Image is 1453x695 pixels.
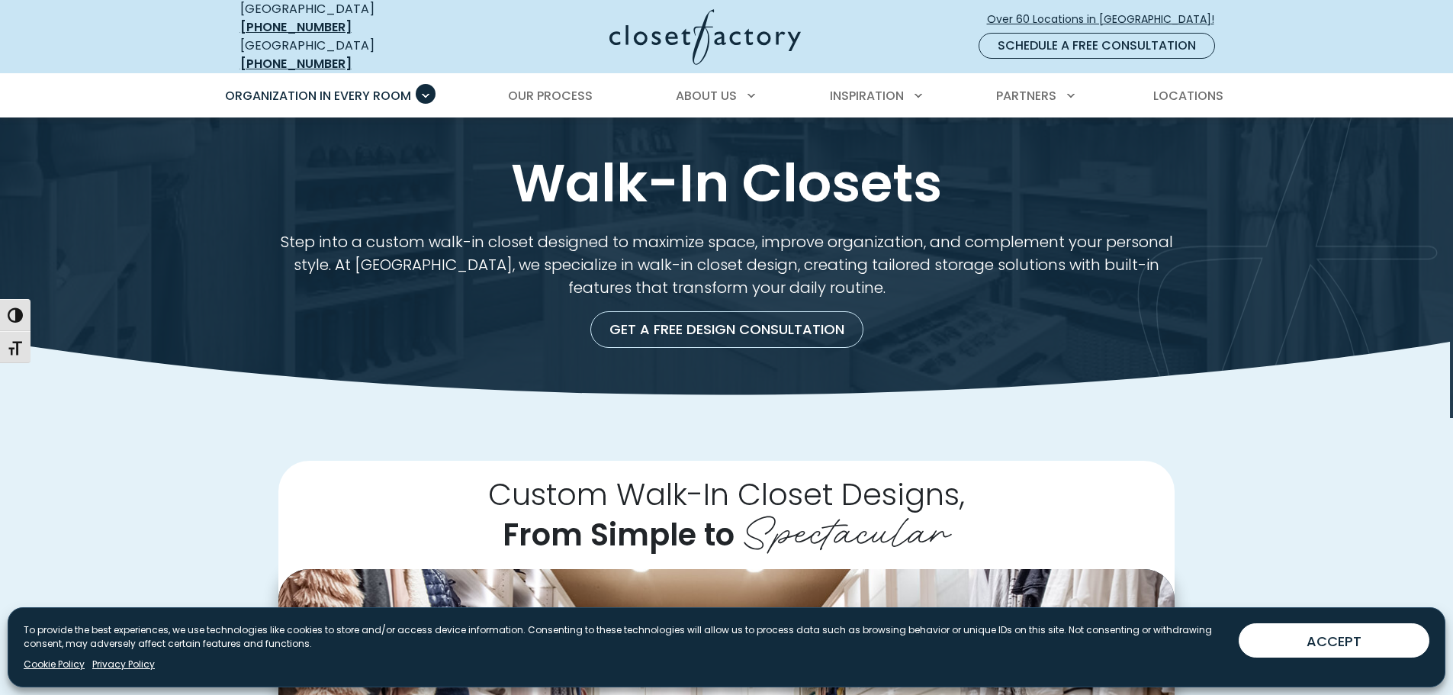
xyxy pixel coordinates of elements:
[979,33,1215,59] a: Schedule a Free Consultation
[278,230,1175,299] p: Step into a custom walk-in closet designed to maximize space, improve organization, and complemen...
[237,154,1217,212] h1: Walk-In Closets
[996,87,1056,105] span: Partners
[240,55,352,72] a: [PHONE_NUMBER]
[986,6,1227,33] a: Over 60 Locations in [GEOGRAPHIC_DATA]!
[676,87,737,105] span: About Us
[508,87,593,105] span: Our Process
[609,9,801,65] img: Closet Factory Logo
[987,11,1226,27] span: Over 60 Locations in [GEOGRAPHIC_DATA]!
[214,75,1239,117] nav: Primary Menu
[24,623,1226,651] p: To provide the best experiences, we use technologies like cookies to store and/or access device i...
[1153,87,1223,105] span: Locations
[225,87,411,105] span: Organization in Every Room
[1239,623,1429,658] button: ACCEPT
[830,87,904,105] span: Inspiration
[92,658,155,671] a: Privacy Policy
[503,513,735,556] span: From Simple to
[24,658,85,671] a: Cookie Policy
[240,18,352,36] a: [PHONE_NUMBER]
[742,497,950,558] span: Spectacular
[240,37,461,73] div: [GEOGRAPHIC_DATA]
[488,473,965,516] span: Custom Walk-In Closet Designs,
[590,311,863,348] a: Get a Free Design Consultation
